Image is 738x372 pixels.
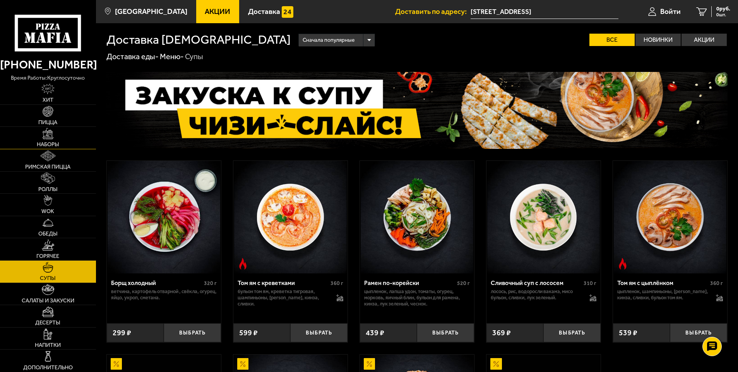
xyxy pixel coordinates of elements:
span: Салаты и закуски [22,298,74,304]
img: Острое блюдо [237,258,249,270]
span: Пицца [38,120,57,125]
span: Супы [40,276,56,281]
p: ветчина, картофель отварной , свёкла, огурец, яйцо, укроп, сметана. [111,288,217,301]
div: Сливочный суп с лососем [491,279,582,287]
span: Доставить по адресу: [395,8,471,15]
a: Острое блюдоТом ям с креветками [233,161,348,273]
button: Выбрать [290,323,348,342]
span: 360 г [330,280,343,287]
span: Обеды [38,231,58,237]
span: 520 г [457,280,470,287]
p: цыпленок, лапша удон, томаты, огурец, морковь, яичный блин, бульон для рамена, кинза, лук зеленый... [364,288,470,307]
button: Выбрать [670,323,727,342]
a: Сливочный суп с лососем [486,161,601,273]
img: Том ям с цыплёнком [614,161,726,273]
img: Борщ холодный [108,161,220,273]
label: Акции [681,34,727,46]
span: Доставка [248,8,280,15]
span: Римская пицца [25,164,70,170]
label: Новинки [635,34,681,46]
a: Острое блюдоТом ям с цыплёнком [613,161,727,273]
span: Роллы [38,187,58,192]
a: Доставка еды- [106,52,159,61]
p: цыпленок, шампиньоны, [PERSON_NAME], кинза, сливки, бульон том ям. [617,288,709,301]
div: Том ям с цыплёнком [617,279,708,287]
p: лосось, рис, водоросли вакамэ, мисо бульон, сливки, лук зеленый. [491,288,582,301]
img: Том ям с креветками [234,161,347,273]
span: 0 руб. [716,6,730,12]
div: Том ям с креветками [238,279,329,287]
div: Рамен по-корейски [364,279,455,287]
div: Борщ холодный [111,279,202,287]
span: Наборы [37,142,59,147]
span: Войти [660,8,681,15]
span: 439 ₽ [366,329,384,337]
span: 360 г [710,280,723,287]
span: Хит [43,97,53,103]
span: 310 г [584,280,596,287]
span: Напитки [35,343,61,348]
span: Десерты [35,320,60,326]
button: Выбрать [543,323,601,342]
span: 0 шт. [716,12,730,17]
input: Ваш адрес доставки [471,5,618,19]
a: Рамен по-корейски [360,161,474,273]
span: Загородный проспект, 52А [471,5,618,19]
img: Острое блюдо [617,258,628,270]
span: Горячее [36,254,59,259]
img: Акционный [237,358,249,370]
a: Меню- [160,52,184,61]
span: Дополнительно [23,365,73,370]
span: [GEOGRAPHIC_DATA] [115,8,187,15]
img: Акционный [111,358,122,370]
label: Все [589,34,635,46]
span: WOK [41,209,54,214]
a: Борщ холодный [107,161,221,273]
img: Акционный [490,358,502,370]
button: Выбрать [417,323,474,342]
button: Выбрать [164,323,221,342]
img: 15daf4d41897b9f0e9f617042186c801.svg [282,6,293,18]
img: Рамен по-корейски [361,161,473,273]
span: Акции [205,8,230,15]
span: 369 ₽ [492,329,511,337]
span: 320 г [204,280,217,287]
h1: Доставка [DEMOGRAPHIC_DATA] [106,34,291,46]
p: бульон том ям, креветка тигровая, шампиньоны, [PERSON_NAME], кинза, сливки. [238,288,329,307]
span: 539 ₽ [619,329,637,337]
img: Сливочный суп с лососем [487,161,600,273]
span: 599 ₽ [239,329,258,337]
div: Супы [185,52,203,62]
span: 299 ₽ [113,329,131,337]
span: Сначала популярные [303,33,354,48]
img: Акционный [364,358,375,370]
